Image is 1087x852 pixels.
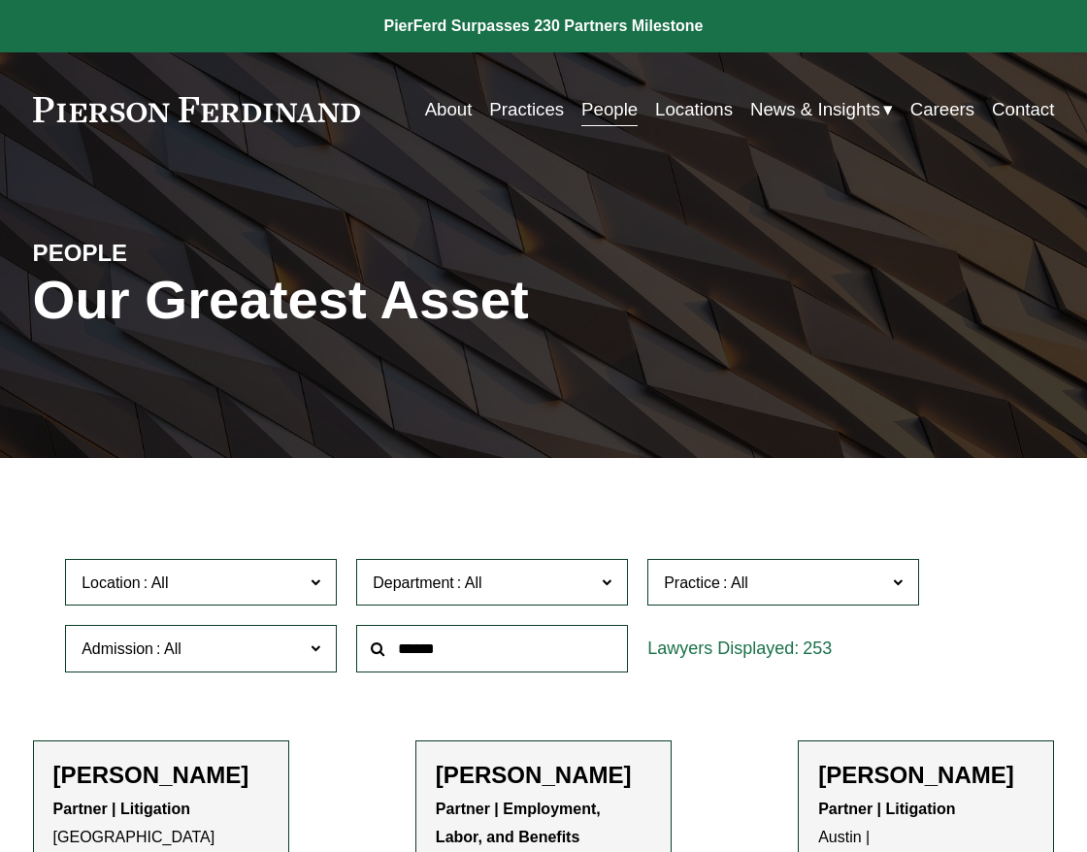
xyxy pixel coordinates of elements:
span: Admission [82,640,153,657]
h4: PEOPLE [33,239,288,269]
span: Location [82,574,141,591]
a: Contact [992,91,1054,127]
a: Practices [489,91,564,127]
p: [GEOGRAPHIC_DATA] [53,796,269,852]
a: Locations [655,91,733,127]
span: Practice [664,574,720,591]
strong: Partner | Litigation [53,801,190,817]
a: About [425,91,473,127]
strong: Partner | Litigation [818,801,955,817]
h2: [PERSON_NAME] [436,761,651,789]
h2: [PERSON_NAME] [53,761,269,789]
a: People [581,91,638,127]
h1: Our Greatest Asset [33,269,714,331]
span: News & Insights [750,93,880,126]
span: Department [373,574,454,591]
span: 253 [803,639,832,658]
a: Careers [910,91,974,127]
a: folder dropdown [750,91,893,127]
h2: [PERSON_NAME] [818,761,1034,789]
strong: Partner | Employment, Labor, and Benefits [436,801,605,845]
